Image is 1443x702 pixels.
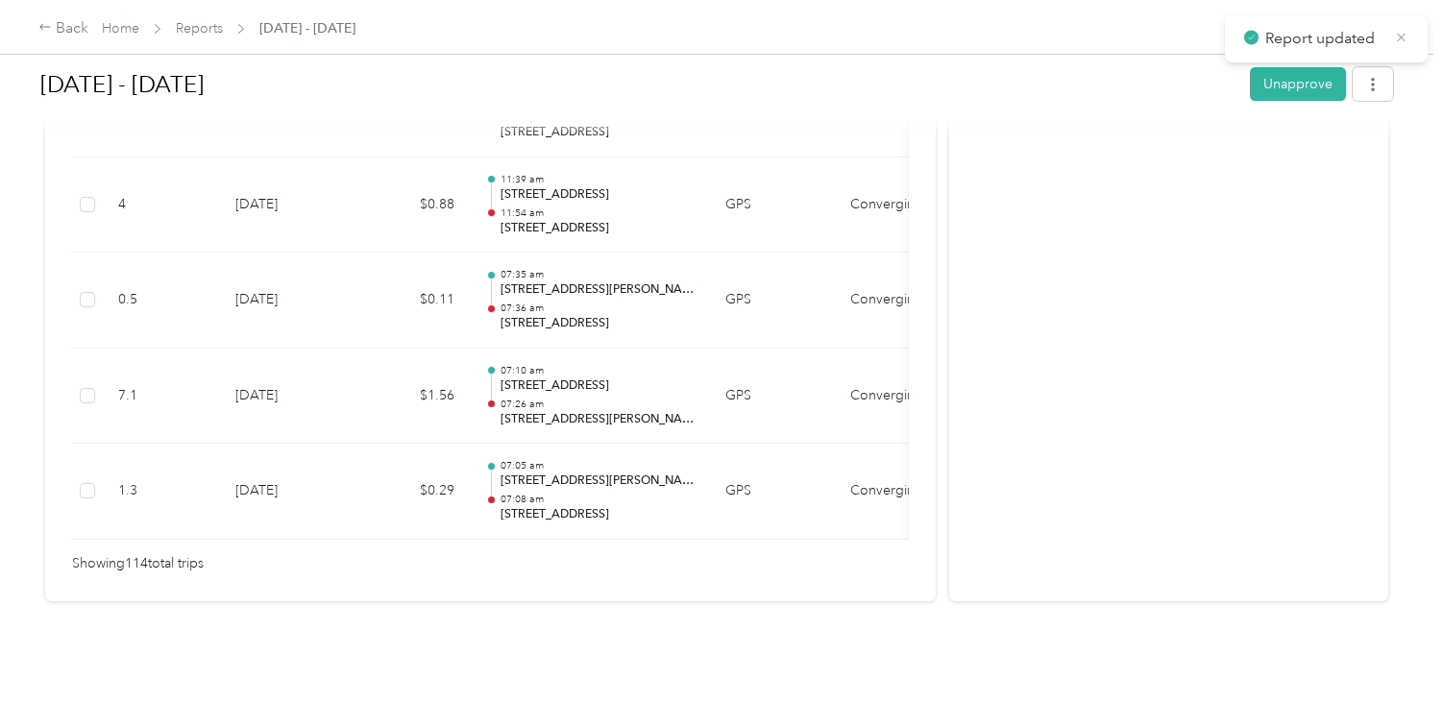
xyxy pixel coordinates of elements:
td: GPS [710,349,835,445]
div: Back [38,17,88,40]
td: $0.11 [355,253,470,349]
td: 7.1 [103,349,220,445]
h1: Sep 1 - 30, 2025 [40,61,1236,108]
p: 07:10 am [501,364,695,377]
p: [STREET_ADDRESS][PERSON_NAME] [501,281,695,299]
p: 07:35 am [501,268,695,281]
span: [DATE] - [DATE] [259,18,355,38]
td: GPS [710,157,835,254]
td: Convergint Technologies [835,157,979,254]
td: [DATE] [220,157,355,254]
p: 07:26 am [501,398,695,411]
p: Report updated [1265,27,1381,51]
p: 07:08 am [501,493,695,506]
p: [STREET_ADDRESS] [501,377,695,395]
td: [DATE] [220,253,355,349]
p: [STREET_ADDRESS] [501,186,695,204]
td: 0.5 [103,253,220,349]
a: Home [102,20,139,36]
td: $0.88 [355,157,470,254]
span: Showing 114 total trips [72,553,204,574]
td: [DATE] [220,444,355,540]
a: Reports [176,20,223,36]
p: 07:05 am [501,459,695,472]
button: Unapprove [1250,67,1346,101]
p: [STREET_ADDRESS][PERSON_NAME] [501,472,695,490]
p: [STREET_ADDRESS][PERSON_NAME] [501,411,695,428]
p: 07:36 am [501,302,695,315]
td: [DATE] [220,349,355,445]
td: $0.29 [355,444,470,540]
p: 11:54 am [501,206,695,220]
td: GPS [710,253,835,349]
td: 4 [103,157,220,254]
p: [STREET_ADDRESS] [501,506,695,523]
td: GPS [710,444,835,540]
td: $1.56 [355,349,470,445]
p: [STREET_ADDRESS] [501,220,695,237]
p: [STREET_ADDRESS] [501,315,695,332]
td: Convergint Technologies [835,349,979,445]
td: 1.3 [103,444,220,540]
td: Convergint Technologies [835,444,979,540]
iframe: Everlance-gr Chat Button Frame [1335,594,1443,702]
td: Convergint Technologies [835,253,979,349]
p: 11:39 am [501,173,695,186]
